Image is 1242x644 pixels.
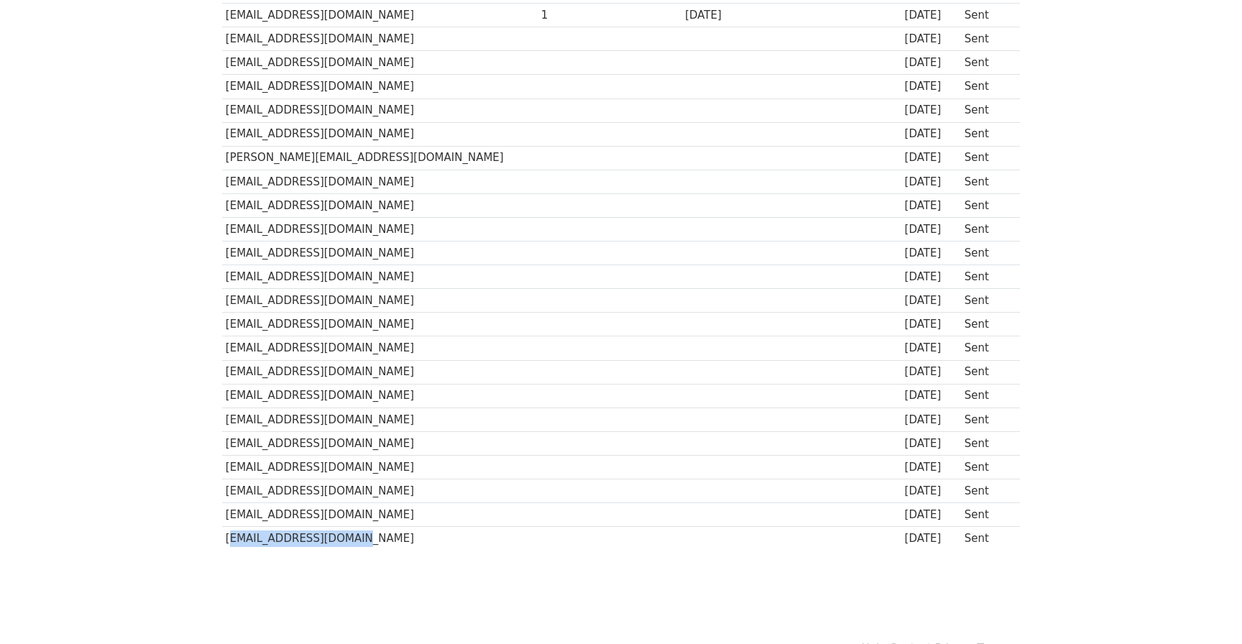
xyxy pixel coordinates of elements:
[961,289,1012,313] td: Sent
[222,122,538,146] td: [EMAIL_ADDRESS][DOMAIN_NAME]
[222,193,538,217] td: [EMAIL_ADDRESS][DOMAIN_NAME]
[905,483,958,500] div: [DATE]
[905,78,958,95] div: [DATE]
[961,455,1012,479] td: Sent
[905,221,958,238] div: [DATE]
[222,265,538,289] td: [EMAIL_ADDRESS][DOMAIN_NAME]
[1170,575,1242,644] iframe: Chat Widget
[222,146,538,170] td: [PERSON_NAME][EMAIL_ADDRESS][DOMAIN_NAME]
[961,241,1012,265] td: Sent
[961,122,1012,146] td: Sent
[222,503,538,527] td: [EMAIL_ADDRESS][DOMAIN_NAME]
[905,293,958,309] div: [DATE]
[905,269,958,285] div: [DATE]
[961,98,1012,122] td: Sent
[905,316,958,333] div: [DATE]
[961,75,1012,98] td: Sent
[961,479,1012,503] td: Sent
[905,245,958,262] div: [DATE]
[961,431,1012,455] td: Sent
[222,27,538,51] td: [EMAIL_ADDRESS][DOMAIN_NAME]
[222,479,538,503] td: [EMAIL_ADDRESS][DOMAIN_NAME]
[905,364,958,380] div: [DATE]
[905,55,958,71] div: [DATE]
[905,174,958,190] div: [DATE]
[961,170,1012,193] td: Sent
[905,149,958,166] div: [DATE]
[961,146,1012,170] td: Sent
[222,170,538,193] td: [EMAIL_ADDRESS][DOMAIN_NAME]
[222,527,538,551] td: [EMAIL_ADDRESS][DOMAIN_NAME]
[222,431,538,455] td: [EMAIL_ADDRESS][DOMAIN_NAME]
[961,336,1012,360] td: Sent
[961,408,1012,431] td: Sent
[905,436,958,452] div: [DATE]
[222,455,538,479] td: [EMAIL_ADDRESS][DOMAIN_NAME]
[222,336,538,360] td: [EMAIL_ADDRESS][DOMAIN_NAME]
[905,459,958,476] div: [DATE]
[961,384,1012,408] td: Sent
[961,51,1012,75] td: Sent
[222,360,538,384] td: [EMAIL_ADDRESS][DOMAIN_NAME]
[905,7,958,24] div: [DATE]
[961,313,1012,336] td: Sent
[961,4,1012,27] td: Sent
[222,4,538,27] td: [EMAIL_ADDRESS][DOMAIN_NAME]
[222,75,538,98] td: [EMAIL_ADDRESS][DOMAIN_NAME]
[222,289,538,313] td: [EMAIL_ADDRESS][DOMAIN_NAME]
[541,7,610,24] div: 1
[905,198,958,214] div: [DATE]
[961,527,1012,551] td: Sent
[961,503,1012,527] td: Sent
[905,31,958,47] div: [DATE]
[961,193,1012,217] td: Sent
[961,217,1012,241] td: Sent
[222,98,538,122] td: [EMAIL_ADDRESS][DOMAIN_NAME]
[222,313,538,336] td: [EMAIL_ADDRESS][DOMAIN_NAME]
[222,217,538,241] td: [EMAIL_ADDRESS][DOMAIN_NAME]
[905,507,958,523] div: [DATE]
[222,241,538,265] td: [EMAIL_ADDRESS][DOMAIN_NAME]
[961,27,1012,51] td: Sent
[961,360,1012,384] td: Sent
[222,51,538,75] td: [EMAIL_ADDRESS][DOMAIN_NAME]
[905,387,958,404] div: [DATE]
[685,7,790,24] div: [DATE]
[905,102,958,119] div: [DATE]
[905,530,958,547] div: [DATE]
[905,412,958,428] div: [DATE]
[905,340,958,356] div: [DATE]
[905,126,958,142] div: [DATE]
[222,408,538,431] td: [EMAIL_ADDRESS][DOMAIN_NAME]
[961,265,1012,289] td: Sent
[222,384,538,408] td: [EMAIL_ADDRESS][DOMAIN_NAME]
